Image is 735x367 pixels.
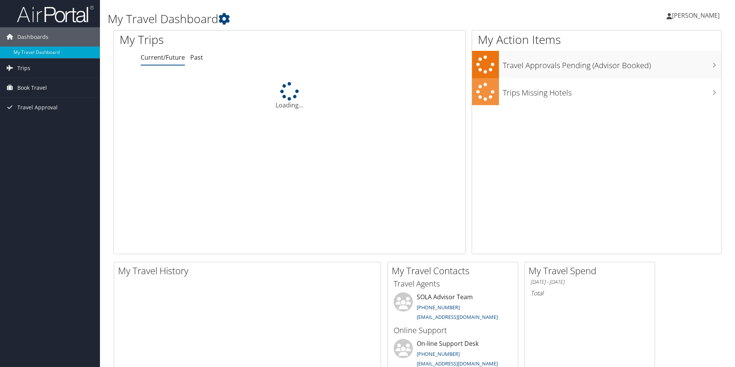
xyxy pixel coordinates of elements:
[118,264,381,277] h2: My Travel History
[529,264,655,277] h2: My Travel Spend
[417,350,460,357] a: [PHONE_NUMBER]
[17,98,58,117] span: Travel Approval
[390,292,516,324] li: SOLA Advisor Team
[417,304,460,311] a: [PHONE_NUMBER]
[503,56,721,71] h3: Travel Approvals Pending (Advisor Booked)
[120,32,313,48] h1: My Trips
[394,278,512,289] h3: Travel Agents
[472,78,721,106] a: Trips Missing Hotels
[417,360,498,367] a: [EMAIL_ADDRESS][DOMAIN_NAME]
[667,4,727,27] a: [PERSON_NAME]
[530,289,649,297] h6: Total
[190,53,203,62] a: Past
[17,27,48,47] span: Dashboards
[417,313,498,320] a: [EMAIL_ADDRESS][DOMAIN_NAME]
[530,278,649,286] h6: [DATE] - [DATE]
[472,32,721,48] h1: My Action Items
[17,59,30,78] span: Trips
[17,5,94,23] img: airportal-logo.png
[114,82,466,110] div: Loading...
[503,84,721,98] h3: Trips Missing Hotels
[141,53,185,62] a: Current/Future
[108,11,521,27] h1: My Travel Dashboard
[17,78,47,97] span: Book Travel
[472,51,721,78] a: Travel Approvals Pending (Advisor Booked)
[392,264,518,277] h2: My Travel Contacts
[394,325,512,336] h3: Online Support
[672,11,720,20] span: [PERSON_NAME]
